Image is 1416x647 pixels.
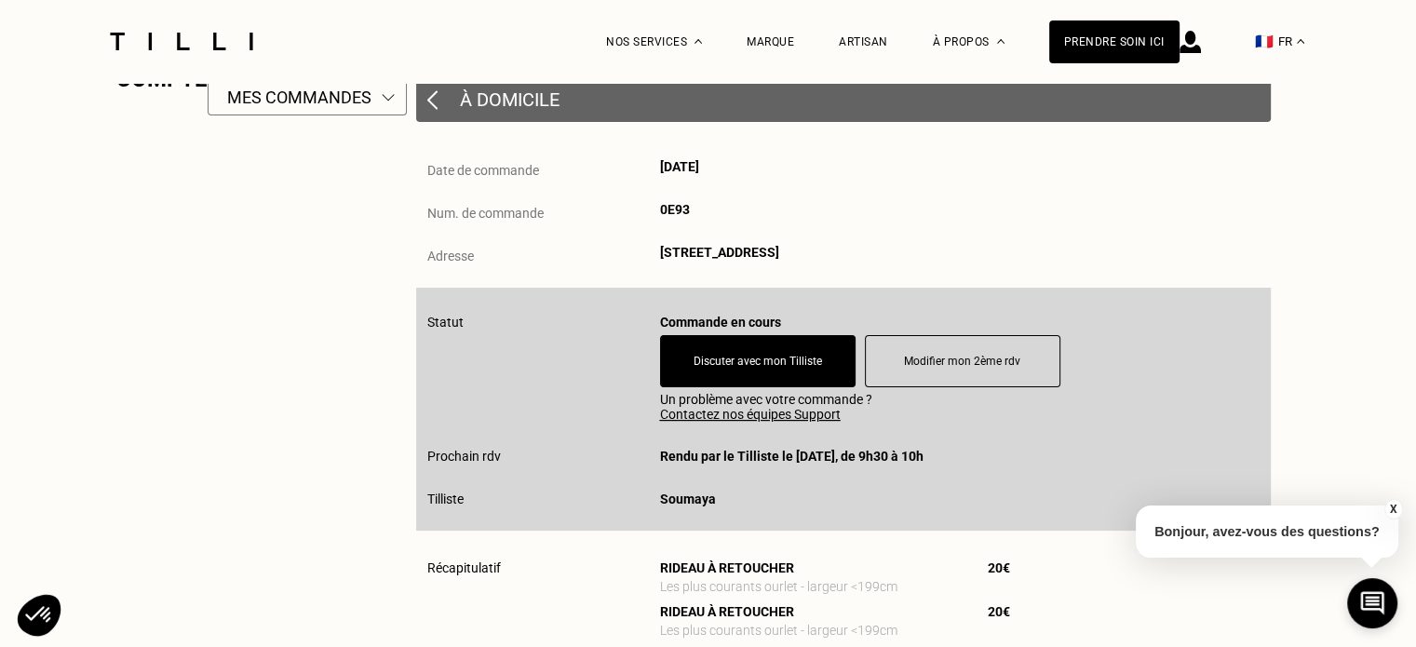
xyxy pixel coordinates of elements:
[660,245,779,260] span: [STREET_ADDRESS]
[227,88,372,107] div: Mes commandes
[988,560,1010,575] span: 20€
[1255,33,1274,50] span: 🇫🇷
[460,88,560,111] p: À domicile
[747,35,794,48] a: Marque
[660,407,841,422] u: Contactez nos équipes Support
[988,604,1010,619] span: 20€
[103,33,260,50] img: Logo du service de couturière Tilli
[660,579,897,594] span: Les plus courants ourlet - largeur <199cm
[427,249,474,263] span: Adresse
[1136,505,1398,558] p: Bonjour, avez-vous des questions?
[427,206,544,221] span: Num. de commande
[660,335,856,387] button: Discuter avec mon Tilliste
[660,449,924,464] span: Rendu par le Tilliste le [DATE], de 9h30 à 10h
[1297,39,1304,44] img: menu déroulant
[839,35,888,48] a: Artisan
[997,39,1005,44] img: Menu déroulant à propos
[427,449,501,464] span: Prochain rdv
[660,560,794,575] p: Rideau à retoucher
[660,492,716,506] span: Soumaya
[427,163,539,178] span: Date de commande
[1383,499,1402,519] button: X
[695,39,702,44] img: Menu déroulant
[865,335,1060,387] button: Modifier mon 2ème rdv
[427,315,464,330] span: Statut
[1049,20,1180,63] a: Prendre soin ici
[427,492,464,506] span: Tilliste
[1180,31,1201,53] img: icône connexion
[660,604,794,619] p: Rideau à retoucher
[382,88,395,107] img: Menu mon compte
[427,90,438,110] img: Retour
[660,159,699,174] span: [DATE]
[660,623,897,638] span: Les plus courants ourlet - largeur <199cm
[660,315,781,330] span: Commande en cours
[660,392,1260,422] span: Un problème avec votre commande ?
[660,202,690,217] span: 0E93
